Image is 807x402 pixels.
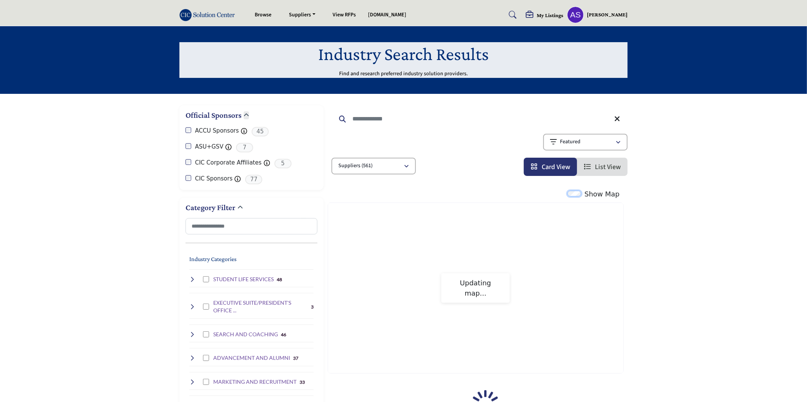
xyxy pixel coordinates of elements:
li: List View [577,158,628,176]
input: Select MARKETING AND RECRUITMENT checkbox [203,379,209,385]
div: 33 Results For MARKETING AND RECRUITMENT [300,378,305,385]
input: CIC Corporate Affiliates checkbox [185,159,191,165]
p: Find and research preferred industry solution providers. [339,70,468,78]
input: ACCU Sponsors checkbox [185,127,191,133]
a: View List [584,162,621,172]
input: Select STUDENT LIFE SERVICES checkbox [203,276,209,282]
span: List View [595,162,621,172]
a: View Card [531,162,570,172]
p: Suppliers (561) [338,162,373,170]
p: Featured [560,138,581,146]
div: 37 Results For ADVANCEMENT AND ALUMNI [293,355,298,361]
a: Search [502,9,522,21]
h1: Industry Search Results [318,42,489,66]
input: Select ADVANCEMENT AND ALUMNI checkbox [203,355,209,361]
h2: Official Sponsors [185,110,241,121]
input: Search Category [185,218,317,234]
span: 7 [236,143,253,152]
input: ASU+GSV checkbox [185,143,191,149]
h2: Category Filter [185,202,235,213]
div: 46 Results For SEARCH AND COACHING [281,331,286,338]
span: 77 [245,175,262,184]
button: Featured [543,134,628,150]
span: 5 [274,159,292,168]
button: Industry Categories [189,255,236,264]
button: Suppliers (561) [331,158,416,174]
span: 45 [252,127,269,136]
label: CIC Sponsors [195,174,233,183]
h4: MARKETING AND RECRUITMENT: Brand development, digital marketing, and student recruitment campaign... [213,378,296,386]
input: CIC Sponsors checkbox [185,175,191,181]
b: 46 [281,332,286,337]
b: 33 [300,380,305,385]
a: View RFPs [333,11,356,19]
button: Show hide supplier dropdown [567,6,584,23]
input: Select EXECUTIVE SUITE/PRESIDENT'S OFFICE SERVICES checkbox [203,304,209,310]
a: Browse [255,11,271,19]
h4: EXECUTIVE SUITE/PRESIDENT'S OFFICE SERVICES: Strategic planning, leadership support, and executiv... [213,299,308,314]
b: 37 [293,356,298,361]
h4: STUDENT LIFE SERVICES: Campus engagement, residential life, and student activity management solut... [213,275,274,283]
label: Show Map [585,189,620,199]
input: Search Keyword [331,110,628,128]
span: Card View [542,162,570,172]
div: My Listings [526,11,563,20]
input: Select SEARCH AND COACHING checkbox [203,331,209,337]
div: 3 Results For EXECUTIVE SUITE/PRESIDENT'S OFFICE SERVICES [311,303,314,310]
h5: My Listings [537,12,563,19]
b: 48 [277,277,282,282]
img: Site Logo [179,9,239,21]
label: ASU+GSV [195,142,224,151]
h4: SEARCH AND COACHING: Executive search services, leadership coaching, and professional development... [213,331,278,338]
a: Suppliers [284,9,321,20]
label: CIC Corporate Affiliates [195,158,262,167]
label: ACCU Sponsors [195,127,239,135]
b: 3 [311,304,314,310]
h5: [PERSON_NAME] [587,11,628,19]
a: [DOMAIN_NAME] [368,11,407,19]
h4: ADVANCEMENT AND ALUMNI: Donor management, fundraising solutions, and alumni engagement platforms ... [213,354,290,362]
div: 48 Results For STUDENT LIFE SERVICES [277,276,282,283]
li: Card View [524,158,577,176]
